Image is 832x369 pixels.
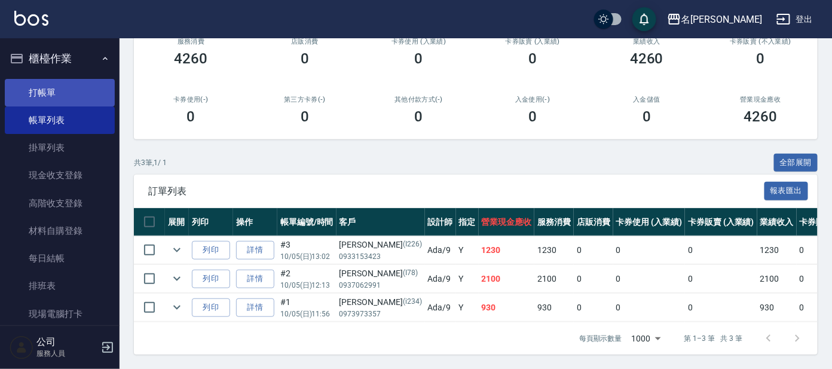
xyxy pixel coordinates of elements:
p: 每頁顯示數量 [579,333,622,344]
h2: 業績收入 [604,38,690,45]
td: 2100 [479,265,535,293]
td: 0 [574,236,613,264]
button: expand row [168,241,186,259]
td: Y [456,265,479,293]
th: 業績收入 [757,208,797,236]
h2: 其他付款方式(-) [376,96,461,103]
h3: 0 [186,108,195,125]
a: 排班表 [5,272,115,300]
h2: 第三方卡券(-) [262,96,348,103]
h3: 0 [415,50,423,67]
p: 0973973357 [339,309,422,319]
a: 打帳單 [5,79,115,106]
p: 10/05 (日) 12:13 [280,280,334,291]
h3: 0 [301,50,309,67]
p: 0937062991 [339,280,422,291]
td: 930 [479,294,535,322]
h3: 4260 [744,108,778,125]
td: 0 [574,265,613,293]
h3: 0 [757,50,765,67]
a: 現場電腦打卡 [5,300,115,328]
a: 掛單列表 [5,134,115,161]
th: 操作 [233,208,277,236]
p: 第 1–3 筆 共 3 筆 [684,333,742,344]
p: 服務人員 [36,348,97,359]
th: 卡券販賣 (入業績) [685,208,757,236]
h3: 0 [415,108,423,125]
th: 設計師 [425,208,456,236]
button: 列印 [192,298,230,317]
h2: 卡券販賣 (不入業績) [718,38,803,45]
td: Ada /9 [425,265,456,293]
th: 店販消費 [574,208,613,236]
h3: 0 [301,108,309,125]
h3: 4260 [630,50,663,67]
a: 詳情 [236,241,274,260]
h3: 0 [528,50,537,67]
th: 服務消費 [534,208,574,236]
td: Ada /9 [425,294,456,322]
td: #2 [277,265,337,293]
div: [PERSON_NAME] [339,239,422,251]
p: (I78) [403,267,418,280]
button: 列印 [192,270,230,288]
span: 訂單列表 [148,185,764,197]
td: 2100 [534,265,574,293]
div: [PERSON_NAME] [339,267,422,280]
td: Y [456,236,479,264]
button: 報表匯出 [764,182,809,200]
th: 列印 [189,208,233,236]
a: 材料自購登錄 [5,217,115,245]
h2: 入金儲值 [604,96,690,103]
td: 1230 [534,236,574,264]
button: expand row [168,270,186,288]
td: 1230 [757,236,797,264]
p: 10/05 (日) 11:56 [280,309,334,319]
a: 高階收支登錄 [5,190,115,217]
p: 10/05 (日) 13:02 [280,251,334,262]
h3: 服務消費 [148,38,234,45]
td: 0 [613,265,686,293]
a: 詳情 [236,270,274,288]
a: 報表匯出 [764,185,809,196]
h2: 入金使用(-) [490,96,576,103]
td: 930 [757,294,797,322]
th: 帳單編號/時間 [277,208,337,236]
td: 2100 [757,265,797,293]
button: save [632,7,656,31]
p: 0933153423 [339,251,422,262]
td: #3 [277,236,337,264]
th: 客戶 [337,208,425,236]
a: 帳單列表 [5,106,115,134]
a: 詳情 [236,298,274,317]
p: 共 3 筆, 1 / 1 [134,157,167,168]
button: 名[PERSON_NAME] [662,7,767,32]
button: expand row [168,298,186,316]
th: 卡券使用 (入業績) [613,208,686,236]
td: 0 [574,294,613,322]
h2: 店販消費 [262,38,348,45]
div: 1000 [627,322,665,355]
th: 指定 [456,208,479,236]
a: 每日結帳 [5,245,115,272]
h3: 0 [643,108,651,125]
h2: 營業現金應收 [718,96,803,103]
td: 0 [685,294,757,322]
td: 0 [613,294,686,322]
h2: 卡券使用(-) [148,96,234,103]
button: 登出 [772,8,818,31]
p: (i234) [403,296,422,309]
div: [PERSON_NAME] [339,296,422,309]
div: 名[PERSON_NAME] [681,12,762,27]
h2: 卡券使用 (入業績) [376,38,461,45]
a: 現金收支登錄 [5,161,115,189]
h3: 4260 [174,50,207,67]
td: 0 [685,236,757,264]
td: 0 [613,236,686,264]
th: 展開 [165,208,189,236]
button: 櫃檯作業 [5,43,115,74]
img: Logo [14,11,48,26]
button: 列印 [192,241,230,260]
h2: 卡券販賣 (入業績) [490,38,576,45]
h3: 0 [528,108,537,125]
